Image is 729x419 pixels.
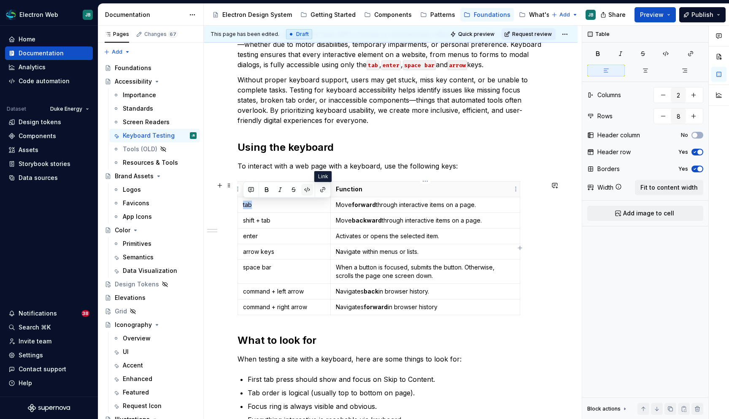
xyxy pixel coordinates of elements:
[123,267,177,275] div: Data Visualization
[19,11,58,19] div: Electron Web
[101,46,133,58] button: Add
[101,61,200,75] a: Foundations
[238,354,544,364] p: When testing a site with a keyboard, here are some things to look for:
[364,303,388,310] strong: forward
[623,209,674,218] span: Add image to cell
[297,8,359,22] a: Getting Started
[448,28,498,40] button: Quick preview
[5,321,93,334] button: Search ⌘K
[5,129,93,143] a: Components
[559,11,570,18] span: Add
[381,60,401,70] code: enter
[529,11,565,19] div: What's New
[209,6,547,23] div: Page tree
[19,160,70,168] div: Storybook stories
[5,362,93,376] button: Contact support
[587,405,621,412] div: Block actions
[336,287,515,296] p: Navigates in browser history.
[243,232,325,240] p: enter
[101,278,200,291] a: Design Tokens
[597,91,621,99] div: Columns
[109,129,200,142] a: Keyboard TestingJB
[209,8,295,22] a: Electron Design System
[19,365,66,373] div: Contact support
[109,332,200,345] a: Overview
[19,146,38,154] div: Assets
[512,31,552,38] span: Request review
[109,156,200,169] a: Resources & Tools
[115,64,151,72] div: Foundations
[364,288,378,295] strong: back
[19,174,58,182] div: Data sources
[123,185,141,194] div: Logos
[101,75,200,88] a: Accessibility
[123,118,170,126] div: Screen Readers
[5,74,93,88] a: Code automation
[238,29,544,70] p: Not all users navigate the web with a mouse or touchscreen. Many rely solely on a keyboard—whethe...
[243,263,325,272] p: space bar
[681,132,688,139] label: No
[19,351,43,359] div: Settings
[336,185,515,193] p: Function
[587,403,628,415] div: Block actions
[238,334,544,347] h2: What to look for
[115,77,152,86] div: Accessibility
[123,388,149,397] div: Featured
[596,7,631,22] button: Share
[5,33,93,46] a: Home
[81,310,89,317] span: 38
[248,401,544,411] p: Focus ring is always visible and obvious.
[109,386,200,399] a: Featured
[101,318,200,332] a: Iconography
[5,307,93,320] button: Notifications38
[105,11,185,19] div: Documentation
[105,31,129,38] div: Pages
[109,359,200,372] a: Accent
[634,7,676,22] button: Preview
[2,5,96,24] button: Electron WebJB
[168,31,178,38] span: 67
[28,404,70,412] a: Supernova Logo
[123,131,175,140] div: Keyboard Testing
[109,237,200,250] a: Primitives
[123,158,178,167] div: Resources & Tools
[123,334,151,343] div: Overview
[310,11,356,19] div: Getting Started
[608,11,626,19] span: Share
[101,169,200,183] a: Brand Assets
[597,165,620,173] div: Borders
[597,112,613,120] div: Rows
[597,183,613,192] div: Width
[243,201,325,209] p: tab
[336,303,515,311] p: Navigates in browser history
[6,10,16,20] img: f6f21888-ac52-4431-a6ea-009a12e2bf23.png
[101,223,200,237] a: Color
[109,372,200,386] a: Enhanced
[336,232,515,240] p: Activates or opens the selected item.
[109,142,200,156] a: Tools (OLD)
[588,11,594,18] div: JB
[19,379,32,387] div: Help
[109,102,200,115] a: Standards
[243,287,325,296] p: command + left arrow
[101,305,200,318] a: Grid
[115,226,130,234] div: Color
[144,31,178,38] div: Changes
[46,103,93,115] button: Duke Energy
[109,250,200,264] a: Semantics
[336,263,515,280] p: When a button is focused, submits the button. Otherwise, scrolls the page one screen down.
[417,8,459,22] a: Patterns
[336,201,515,209] p: Move through interactive items on a page.
[352,201,376,208] strong: forward
[587,206,703,221] button: Add image to cell
[336,248,515,256] p: Navigate within menus or lists.
[123,145,157,153] div: Tools (OLD)
[597,148,631,156] div: Header row
[5,348,93,362] a: Settings
[243,216,325,225] p: shift + tab
[123,199,149,207] div: Favicons
[430,11,455,19] div: Patterns
[19,63,46,71] div: Analytics
[5,157,93,171] a: Storybook stories
[19,77,70,85] div: Code automation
